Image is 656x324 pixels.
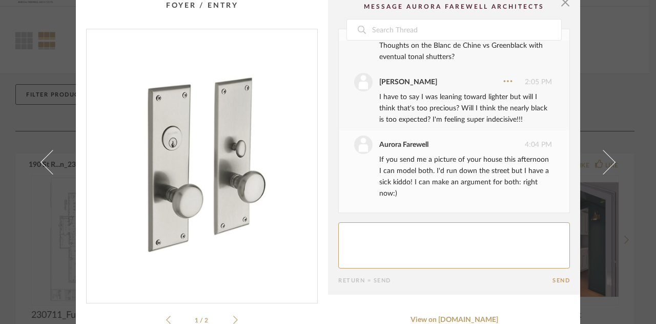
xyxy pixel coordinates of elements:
div: Return = Send [338,277,552,284]
span: / [200,317,204,323]
span: 1 [195,317,200,323]
span: 2 [204,317,210,323]
div: 2:05 PM [354,73,552,91]
div: Aurora Farewell [379,139,428,150]
div: Thoughts on the Blanc de Chine vs Greenblack with eventual tonal shutters? [379,40,552,63]
input: Search Thread [371,20,561,40]
div: If you send me a picture of your house this afternoon I can model both. I'd run down the street b... [379,154,552,199]
img: 57563424-226d-4338-8a33-fc2cbfad6a86_1000x1000.jpg [87,29,317,295]
div: 4:04 PM [354,136,552,154]
div: 0 [87,29,317,295]
button: Send [552,277,570,284]
div: [PERSON_NAME] [379,77,437,88]
div: I have to say I was leaning toward lighter but will I think that's too precious? Will I think the... [379,91,552,125]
